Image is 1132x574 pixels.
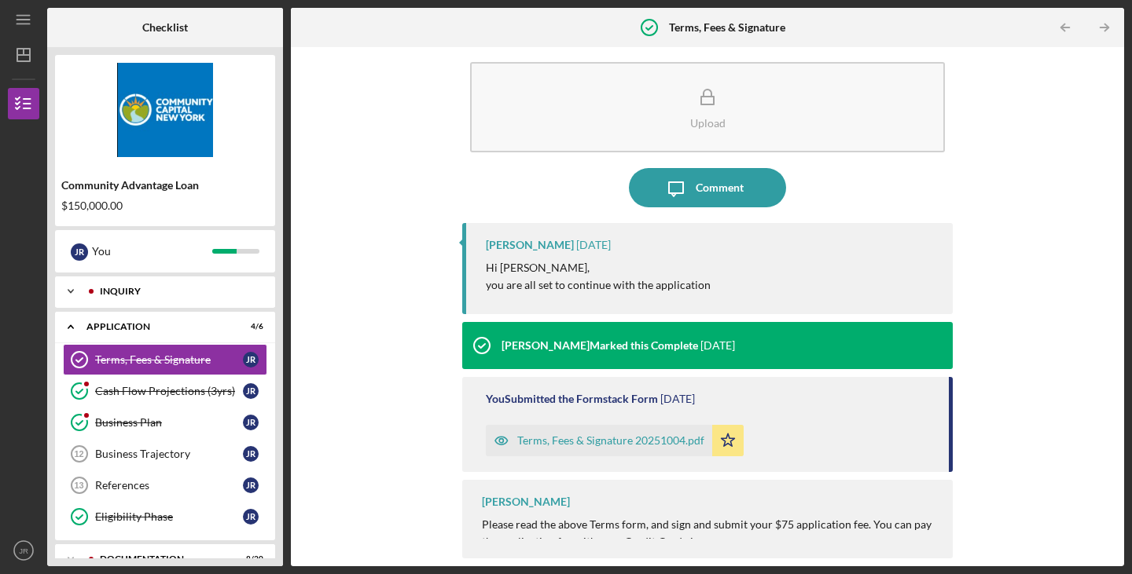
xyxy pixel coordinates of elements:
[19,547,28,555] text: JR
[95,416,243,429] div: Business Plan
[63,470,267,501] a: 13ReferencesJR
[690,117,726,129] div: Upload
[502,339,698,352] div: [PERSON_NAME] Marked this Complete
[142,21,188,34] b: Checklist
[61,179,269,192] div: Community Advantage Loan
[696,168,744,207] div: Comment
[700,339,735,352] time: 2025-10-04 16:36
[243,415,259,430] div: J R
[470,62,945,152] button: Upload
[95,510,243,523] div: Eligibility Phase
[61,199,269,212] div: $150,000.00
[243,509,259,525] div: J R
[95,353,243,366] div: Terms, Fees & Signature
[517,434,704,447] div: Terms, Fees & Signature 20251004.pdf
[669,21,785,34] b: Terms, Fees & Signature
[86,322,224,331] div: Application
[486,239,574,251] div: [PERSON_NAME]
[63,344,267,375] a: Terms, Fees & SignatureJR
[486,259,711,276] p: Hi [PERSON_NAME],
[74,481,83,490] tspan: 13
[95,479,243,492] div: References
[95,385,243,397] div: Cash Flow Projections (3yrs)
[74,449,83,459] tspan: 12
[243,352,259,367] div: J R
[235,554,263,564] div: 8 / 20
[243,446,259,462] div: J R
[486,393,658,405] div: You Submitted the Formstack Form
[55,63,275,157] img: Product logo
[235,322,263,331] div: 4 / 6
[243,477,259,493] div: J R
[576,239,611,251] time: 2025-10-04 22:54
[63,375,267,407] a: Cash Flow Projections (3yrs)JR
[243,383,259,399] div: J R
[63,438,267,470] a: 12Business TrajectoryJR
[100,287,255,296] div: Inquiry
[92,238,212,265] div: You
[100,554,224,564] div: Documentation
[482,495,570,508] div: [PERSON_NAME]
[660,393,695,405] time: 2025-10-04 15:13
[486,425,744,456] button: Terms, Fees & Signature 20251004.pdf
[629,168,786,207] button: Comment
[486,276,711,294] p: you are all set to continue with the application
[63,501,267,532] a: Eligibility PhaseJR
[63,407,267,438] a: Business PlanJR
[71,243,88,261] div: J R
[95,448,243,460] div: Business Trajectory
[8,535,39,566] button: JR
